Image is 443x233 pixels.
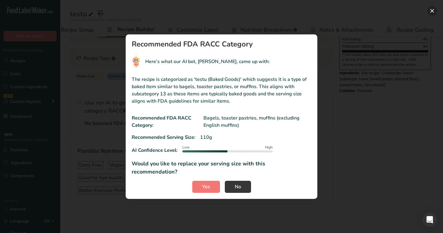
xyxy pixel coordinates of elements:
p: Would you like to replace your serving size with this recommendation? [132,160,311,176]
img: RIA AI Bot [132,55,140,69]
span: Yes [202,183,210,190]
p: The recipe is categorized as 'testu (Baked Goods)' which suggests it is a type of baked item simi... [132,76,311,105]
div: Open Intercom Messenger [423,212,437,227]
p: Bagels, toaster pastries, muffins (excluding English muffins) [203,114,311,129]
p: Recommended FDA RACC Category: [132,114,199,129]
p: Recommended Serving Size: [132,134,195,141]
button: No [225,181,251,193]
span: No [235,183,241,190]
span: Low [182,145,190,150]
span: High [265,145,273,150]
button: Yes [192,181,220,193]
p: AI Confidence Level: [132,147,178,154]
p: 110g [200,134,212,141]
p: Here’s what our AI bot, [PERSON_NAME], came up with: [145,58,270,65]
h1: Recommended FDA RACC Category [132,40,311,48]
